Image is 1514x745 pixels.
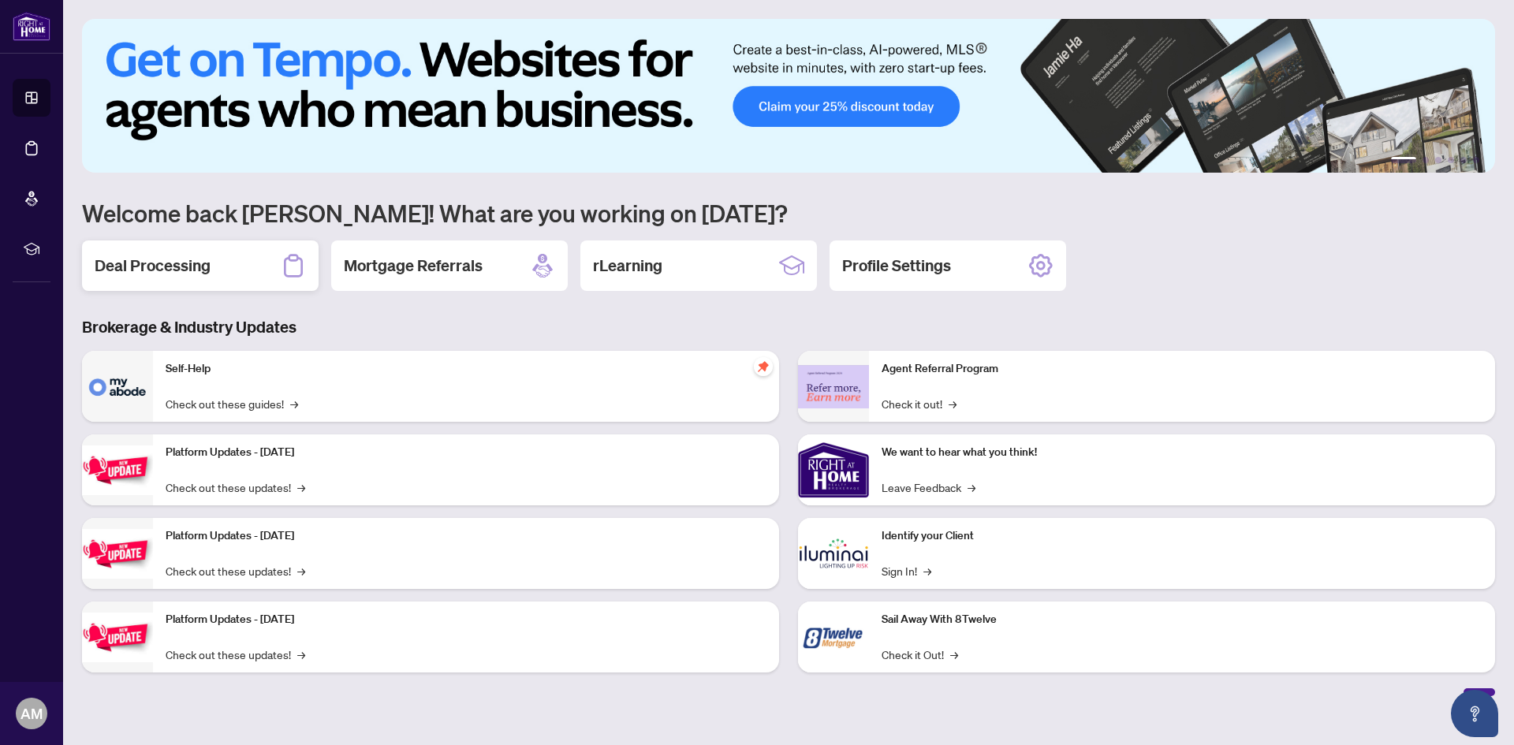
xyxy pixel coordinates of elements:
[166,527,766,545] p: Platform Updates - [DATE]
[95,255,211,277] h2: Deal Processing
[82,198,1495,228] h1: Welcome back [PERSON_NAME]! What are you working on [DATE]?
[290,395,298,412] span: →
[21,702,43,725] span: AM
[166,360,766,378] p: Self-Help
[297,562,305,579] span: →
[1473,157,1479,163] button: 6
[798,365,869,408] img: Agent Referral Program
[13,12,50,41] img: logo
[82,529,153,579] img: Platform Updates - July 8, 2025
[882,479,975,496] a: Leave Feedback→
[1448,157,1454,163] button: 4
[842,255,951,277] h2: Profile Settings
[593,255,662,277] h2: rLearning
[950,646,958,663] span: →
[882,395,957,412] a: Check it out!→
[968,479,975,496] span: →
[82,351,153,422] img: Self-Help
[754,357,773,376] span: pushpin
[882,444,1482,461] p: We want to hear what you think!
[297,646,305,663] span: →
[82,445,153,495] img: Platform Updates - July 21, 2025
[166,479,305,496] a: Check out these updates!→
[798,518,869,589] img: Identify your Client
[1460,157,1467,163] button: 5
[166,646,305,663] a: Check out these updates!→
[923,562,931,579] span: →
[882,611,1482,628] p: Sail Away With 8Twelve
[949,395,957,412] span: →
[882,646,958,663] a: Check it Out!→
[882,527,1482,545] p: Identify your Client
[166,611,766,628] p: Platform Updates - [DATE]
[82,316,1495,338] h3: Brokerage & Industry Updates
[1423,157,1429,163] button: 2
[344,255,483,277] h2: Mortgage Referrals
[1435,157,1441,163] button: 3
[166,395,298,412] a: Check out these guides!→
[166,562,305,579] a: Check out these updates!→
[798,434,869,505] img: We want to hear what you think!
[1451,690,1498,737] button: Open asap
[882,562,931,579] a: Sign In!→
[882,360,1482,378] p: Agent Referral Program
[166,444,766,461] p: Platform Updates - [DATE]
[297,479,305,496] span: →
[798,602,869,672] img: Sail Away With 8Twelve
[82,613,153,662] img: Platform Updates - June 23, 2025
[1391,157,1416,163] button: 1
[82,19,1495,173] img: Slide 0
